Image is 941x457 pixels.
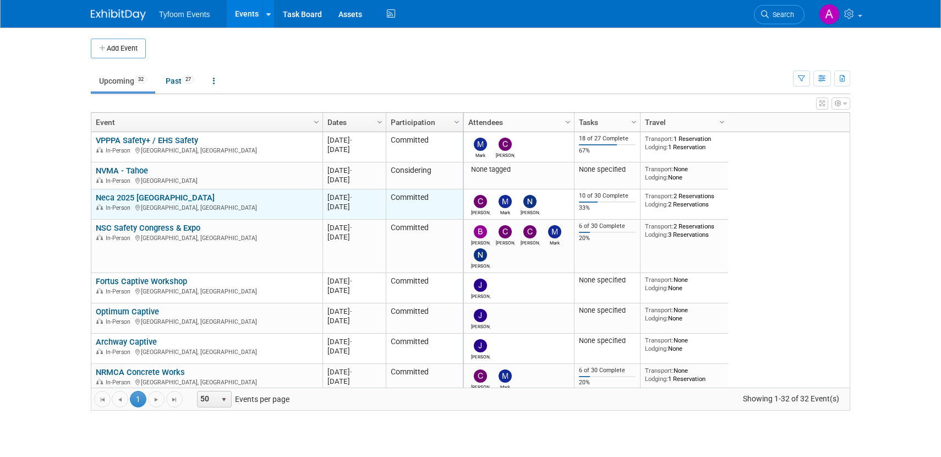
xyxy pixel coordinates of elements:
span: - [350,307,352,315]
span: Lodging: [645,284,668,292]
td: Considering [386,162,463,189]
div: [DATE] [327,286,381,295]
div: 18 of 27 Complete [579,135,636,143]
a: Search [754,5,805,24]
div: [GEOGRAPHIC_DATA], [GEOGRAPHIC_DATA] [96,317,318,326]
div: [GEOGRAPHIC_DATA], [GEOGRAPHIC_DATA] [96,286,318,296]
a: Column Settings [716,113,729,129]
span: Column Settings [630,118,638,127]
img: Brandon Nelson [474,225,487,238]
button: Add Event [91,39,146,58]
a: Attendees [468,113,567,132]
img: Angie Nichols [819,4,840,25]
a: Go to the last page [166,391,183,407]
img: Mark Nelson [474,138,487,151]
span: - [350,368,352,376]
div: [DATE] [327,316,381,325]
span: Transport: [645,135,674,143]
img: ExhibitDay [91,9,146,20]
div: [DATE] [327,232,381,242]
span: - [350,338,352,346]
img: Mark Nelson [499,195,512,208]
img: Jason Cuskelly [474,309,487,322]
div: Chris Walker [521,238,540,246]
div: Mark Nelson [471,151,490,158]
img: Corbin Nelson [499,138,512,151]
a: Go to the previous page [112,391,128,407]
div: Jason Cuskelly [471,322,490,329]
div: 2 Reservations 2 Reservations [645,192,724,208]
span: - [350,166,352,175]
span: Transport: [645,306,674,314]
span: In-Person [106,349,134,356]
div: Corbin Nelson [471,208,490,215]
span: In-Person [106,235,134,242]
a: Upcoming32 [91,70,155,91]
div: Corbin Nelson [471,383,490,390]
span: In-Person [106,288,134,295]
div: [GEOGRAPHIC_DATA], [GEOGRAPHIC_DATA] [96,233,318,242]
span: Transport: [645,336,674,344]
img: Nathan Nelson [474,248,487,262]
span: select [220,395,228,404]
span: In-Person [106,379,134,386]
img: In-Person Event [96,349,103,354]
span: Transport: [645,165,674,173]
span: Lodging: [645,143,668,151]
span: Column Settings [718,118,726,127]
div: 20% [579,235,636,242]
span: - [350,193,352,202]
a: Column Settings [451,113,463,129]
div: [DATE] [327,367,381,377]
td: Committed [386,364,463,394]
div: [DATE] [327,337,381,346]
a: Participation [391,113,456,132]
span: Events per page [183,391,300,407]
span: 50 [198,391,216,407]
span: Lodging: [645,200,668,208]
span: Column Settings [563,118,572,127]
span: Column Settings [312,118,321,127]
span: Go to the last page [170,395,179,404]
a: NVMA - Tahoe [96,166,148,176]
a: Column Settings [311,113,323,129]
div: Nathan Nelson [471,262,490,269]
div: [DATE] [327,166,381,175]
div: [DATE] [327,276,381,286]
a: NSC Safety Congress & Expo [96,223,200,233]
div: None 1 Reservation [645,367,724,383]
div: Mark Nelson [496,208,515,215]
span: 32 [135,75,147,84]
div: None tagged [468,165,570,174]
div: [GEOGRAPHIC_DATA], [GEOGRAPHIC_DATA] [96,145,318,155]
div: Corbin Nelson [496,151,515,158]
div: [DATE] [327,346,381,356]
div: Jason Cuskelly [471,352,490,360]
a: Column Settings [562,113,575,129]
img: Corbin Nelson [499,225,512,238]
div: None None [645,165,724,181]
div: 6 of 30 Complete [579,367,636,374]
td: Committed [386,273,463,303]
div: None specified [579,276,636,285]
span: Tyfoom Events [159,10,210,19]
a: Fortus Captive Workshop [96,276,187,286]
img: In-Person Event [96,318,103,324]
div: [DATE] [327,193,381,202]
div: [DATE] [327,135,381,145]
img: Chris Walker [523,225,537,238]
div: [GEOGRAPHIC_DATA] [96,176,318,185]
span: In-Person [106,147,134,154]
span: - [350,224,352,232]
div: [GEOGRAPHIC_DATA], [GEOGRAPHIC_DATA] [96,377,318,387]
div: [DATE] [327,377,381,386]
div: Corbin Nelson [496,238,515,246]
a: Optimum Captive [96,307,159,317]
a: Go to the next page [148,391,165,407]
div: Mark Nelson [545,238,565,246]
a: Travel [645,113,721,132]
a: Dates [327,113,379,132]
div: [DATE] [327,307,381,316]
td: Committed [386,303,463,334]
div: 67% [579,147,636,155]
